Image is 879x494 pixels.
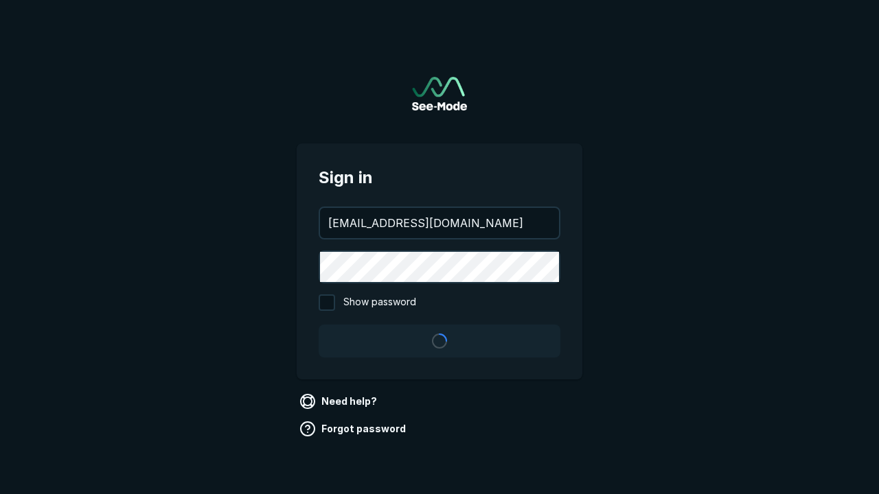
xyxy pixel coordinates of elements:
a: Need help? [297,390,383,412]
input: your@email.com [320,208,559,238]
span: Show password [343,294,416,311]
a: Go to sign in [412,77,467,110]
img: See-Mode Logo [412,77,467,110]
a: Forgot password [297,418,411,440]
span: Sign in [319,165,560,190]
